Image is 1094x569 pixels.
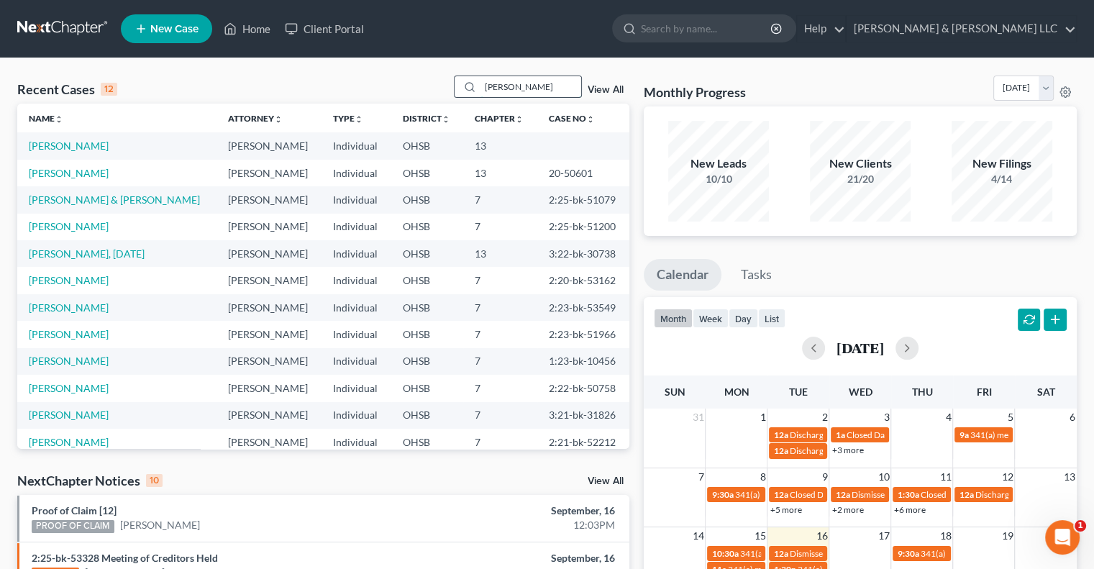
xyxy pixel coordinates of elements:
[463,321,537,347] td: 7
[355,115,363,124] i: unfold_more
[463,348,537,375] td: 7
[690,527,705,545] span: 14
[537,348,629,375] td: 1:23-bk-10456
[835,489,849,500] span: 12a
[820,409,829,426] span: 2
[391,429,463,455] td: OHSB
[1000,468,1014,486] span: 12
[837,340,884,355] h2: [DATE]
[959,429,968,440] span: 9a
[391,132,463,159] td: OHSB
[644,83,746,101] h3: Monthly Progress
[789,548,929,559] span: Dismissed Date for [PERSON_NAME]
[322,186,391,213] td: Individual
[938,527,952,545] span: 18
[1062,468,1077,486] span: 13
[29,247,145,260] a: [PERSON_NAME], [DATE]
[322,321,391,347] td: Individual
[893,504,925,515] a: +6 more
[430,518,615,532] div: 12:03PM
[1075,520,1086,532] span: 1
[29,220,109,232] a: [PERSON_NAME]
[693,309,729,328] button: week
[938,468,952,486] span: 11
[146,474,163,487] div: 10
[537,375,629,401] td: 2:22-bk-50758
[668,172,769,186] div: 10/10
[515,115,524,124] i: unfold_more
[29,167,109,179] a: [PERSON_NAME]
[333,113,363,124] a: Typeunfold_more
[959,489,973,500] span: 12a
[773,445,788,456] span: 12a
[848,386,872,398] span: Wed
[463,294,537,321] td: 7
[228,113,283,124] a: Attorneyunfold_more
[391,402,463,429] td: OHSB
[55,115,63,124] i: unfold_more
[537,321,629,347] td: 2:23-bk-51966
[1000,527,1014,545] span: 19
[391,348,463,375] td: OHSB
[758,468,767,486] span: 8
[29,382,109,394] a: [PERSON_NAME]
[789,445,929,456] span: Discharge Date for [PERSON_NAME]
[728,259,785,291] a: Tasks
[549,113,595,124] a: Case Nounfold_more
[475,113,524,124] a: Chapterunfold_more
[17,81,117,98] div: Recent Cases
[32,520,114,533] div: PROOF OF CLAIM
[952,155,1052,172] div: New Filings
[463,214,537,240] td: 7
[430,551,615,565] div: September, 16
[101,83,117,96] div: 12
[729,309,758,328] button: day
[773,489,788,500] span: 12a
[920,489,1092,500] span: Closed Date for [PERSON_NAME], Niahemiah
[810,172,911,186] div: 21/20
[758,309,785,328] button: list
[391,214,463,240] td: OHSB
[797,16,845,42] a: Help
[322,402,391,429] td: Individual
[463,375,537,401] td: 7
[537,240,629,267] td: 3:22-bk-30738
[654,309,693,328] button: month
[644,259,721,291] a: Calendar
[322,214,391,240] td: Individual
[752,527,767,545] span: 15
[882,409,890,426] span: 3
[463,267,537,293] td: 7
[711,489,733,500] span: 9:30a
[835,429,844,440] span: 1a
[391,240,463,267] td: OHSB
[274,115,283,124] i: unfold_more
[846,429,973,440] span: Closed Date for [PERSON_NAME]
[391,321,463,347] td: OHSB
[690,409,705,426] span: 31
[810,155,911,172] div: New Clients
[29,140,109,152] a: [PERSON_NAME]
[29,436,109,448] a: [PERSON_NAME]
[463,186,537,213] td: 7
[322,160,391,186] td: Individual
[897,548,918,559] span: 9:30a
[32,552,218,564] a: 2:25-bk-53328 Meeting of Creditors Held
[463,402,537,429] td: 7
[696,468,705,486] span: 7
[391,294,463,321] td: OHSB
[216,294,322,321] td: [PERSON_NAME]
[588,85,624,95] a: View All
[820,468,829,486] span: 9
[391,186,463,213] td: OHSB
[1045,520,1080,555] iframe: Intercom live chat
[391,160,463,186] td: OHSB
[911,386,932,398] span: Thu
[876,468,890,486] span: 10
[739,548,878,559] span: 341(a) meeting for [PERSON_NAME]
[537,160,629,186] td: 20-50601
[641,15,772,42] input: Search by name...
[897,489,918,500] span: 1:30a
[216,16,278,42] a: Home
[586,115,595,124] i: unfold_more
